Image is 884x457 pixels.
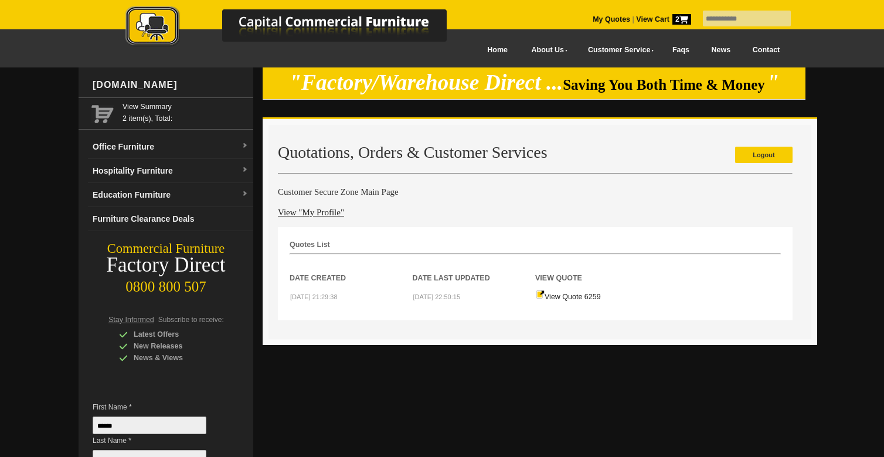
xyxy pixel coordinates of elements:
a: View "My Profile" [278,208,344,217]
a: View Cart2 [634,15,691,23]
th: Date Last Updated [413,255,536,284]
div: 0800 800 507 [79,273,253,295]
a: Contact [742,37,791,63]
strong: Quotes List [290,241,330,249]
a: Education Furnituredropdown [88,183,253,207]
a: Capital Commercial Furniture Logo [93,6,504,52]
th: Date Created [290,255,413,284]
a: View Summary [123,101,249,113]
a: Hospitality Furnituredropdown [88,159,253,183]
a: View Quote 6259 [536,293,601,301]
a: My Quotes [593,15,630,23]
span: 2 [672,14,691,25]
a: Faqs [661,37,701,63]
div: [DOMAIN_NAME] [88,67,253,103]
div: Factory Direct [79,257,253,273]
div: New Releases [119,340,230,352]
span: 2 item(s), Total: [123,101,249,123]
img: dropdown [242,167,249,174]
img: dropdown [242,143,249,150]
span: First Name * [93,401,224,413]
a: Furniture Clearance Deals [88,207,253,231]
a: Office Furnituredropdown [88,135,253,159]
span: Last Name * [93,435,224,446]
a: Customer Service [575,37,661,63]
span: Stay Informed [108,316,154,324]
a: About Us [519,37,575,63]
small: [DATE] 21:29:38 [290,293,338,300]
div: News & Views [119,352,230,364]
span: Saving You Both Time & Money [563,77,765,93]
img: Quote-icon [536,290,545,299]
h4: Customer Secure Zone Main Page [278,186,793,198]
em: "Factory/Warehouse Direct ... [289,70,563,94]
th: View Quote [535,255,658,284]
img: Capital Commercial Furniture Logo [93,6,504,49]
em: " [767,70,779,94]
span: Subscribe to receive: [158,316,224,324]
a: Logout [735,147,793,163]
input: First Name * [93,417,206,434]
strong: View Cart [636,15,691,23]
small: [DATE] 22:50:15 [413,293,461,300]
div: Commercial Furniture [79,241,253,257]
a: News [701,37,742,63]
h2: Quotations, Orders & Customer Services [278,144,793,161]
img: dropdown [242,191,249,198]
div: Latest Offers [119,329,230,340]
